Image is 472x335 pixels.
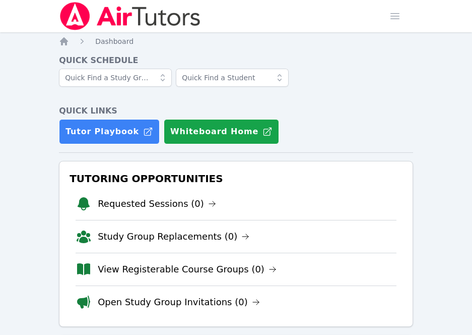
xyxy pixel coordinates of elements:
[95,37,133,45] span: Dashboard
[164,119,279,144] button: Whiteboard Home
[59,54,413,67] h4: Quick Schedule
[95,36,133,46] a: Dashboard
[176,69,289,87] input: Quick Find a Student
[59,36,413,46] nav: Breadcrumb
[98,230,249,244] a: Study Group Replacements (0)
[68,170,404,188] h3: Tutoring Opportunities
[98,295,260,309] a: Open Study Group Invitations (0)
[98,197,216,211] a: Requested Sessions (0)
[59,2,201,30] img: Air Tutors
[59,69,172,87] input: Quick Find a Study Group
[98,262,277,276] a: View Registerable Course Groups (0)
[59,119,160,144] a: Tutor Playbook
[59,105,413,117] h4: Quick Links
